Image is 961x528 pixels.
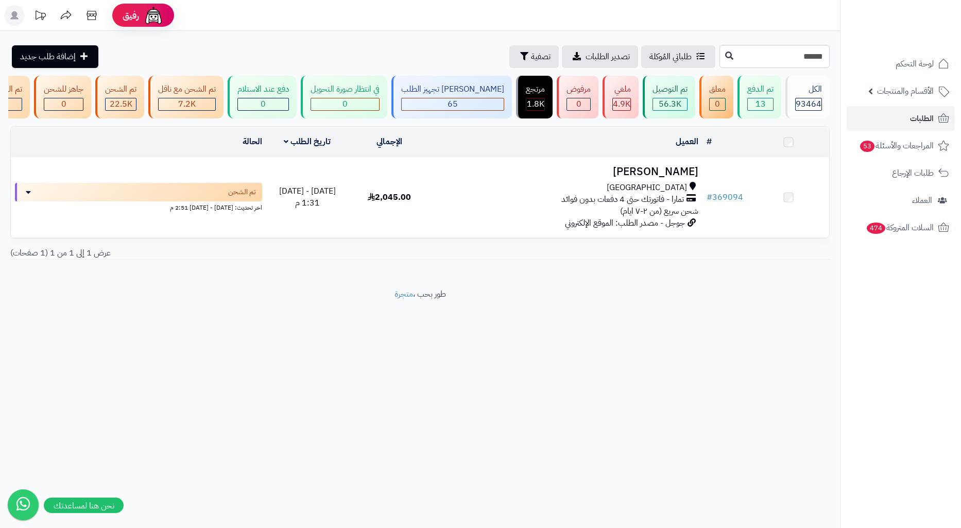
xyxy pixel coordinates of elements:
div: اخر تحديث: [DATE] - [DATE] 2:51 م [15,201,262,212]
span: لوحة التحكم [896,57,934,71]
a: المراجعات والأسئلة53 [847,133,955,158]
a: متجرة [394,288,413,300]
a: دفع عند الاستلام 0 [226,76,299,118]
div: 0 [311,98,379,110]
span: جوجل - مصدر الطلب: الموقع الإلكتروني [565,217,685,229]
img: logo-2.png [891,24,951,45]
a: إضافة طلب جديد [12,45,98,68]
div: 56251 [653,98,687,110]
a: طلبات الإرجاع [847,161,955,185]
span: تصفية [531,50,551,63]
span: 0 [576,98,581,110]
div: دفع عند الاستلام [237,83,289,95]
div: مرفوض [567,83,591,95]
div: 0 [44,98,83,110]
a: جاهز للشحن 0 [32,76,93,118]
span: الأقسام والمنتجات [877,84,934,98]
span: 53 [860,141,875,152]
span: 0 [261,98,266,110]
span: 22.5K [110,98,132,110]
span: رفيق [123,9,139,22]
div: في انتظار صورة التحويل [311,83,380,95]
span: تم الشحن [228,187,256,197]
div: 4939 [613,98,630,110]
span: 474 [867,223,886,234]
div: 0 [710,98,725,110]
h3: [PERSON_NAME] [434,166,698,178]
div: 0 [567,98,590,110]
a: الطلبات [847,106,955,131]
span: # [707,191,712,203]
span: الطلبات [910,111,934,126]
span: 7.2K [178,98,196,110]
span: [DATE] - [DATE] 1:31 م [279,185,336,209]
a: مرفوض 0 [555,76,600,118]
a: #369094 [707,191,743,203]
a: تحديثات المنصة [27,5,53,28]
span: شحن سريع (من ٢-٧ ايام) [620,205,698,217]
a: معلق 0 [697,76,735,118]
span: طلباتي المُوكلة [649,50,692,63]
span: السلات المتروكة [866,220,934,235]
a: تم الشحن مع ناقل 7.2K [146,76,226,118]
a: طلباتي المُوكلة [641,45,715,68]
span: طلبات الإرجاع [892,166,934,180]
a: مرتجع 1.8K [514,76,555,118]
div: جاهز للشحن [44,83,83,95]
a: السلات المتروكة474 [847,215,955,240]
div: تم الدفع [747,83,774,95]
div: 22503 [106,98,136,110]
div: 7223 [159,98,215,110]
span: 13 [756,98,766,110]
div: تم الشحن [105,83,136,95]
div: 1785 [526,98,544,110]
span: 0 [342,98,348,110]
span: إضافة طلب جديد [20,50,76,63]
a: تم الشحن 22.5K [93,76,146,118]
a: [PERSON_NAME] تجهيز الطلب 65 [389,76,514,118]
div: [PERSON_NAME] تجهيز الطلب [401,83,504,95]
a: الحالة [243,135,262,148]
a: لوحة التحكم [847,52,955,76]
div: الكل [795,83,822,95]
span: المراجعات والأسئلة [859,139,934,153]
a: ملغي 4.9K [600,76,641,118]
div: معلق [709,83,726,95]
span: تصدير الطلبات [586,50,630,63]
a: تاريخ الطلب [284,135,331,148]
a: في انتظار صورة التحويل 0 [299,76,389,118]
div: تم التوصيل [653,83,688,95]
span: 65 [448,98,458,110]
div: ملغي [612,83,631,95]
span: 1.8K [527,98,544,110]
div: عرض 1 إلى 1 من 1 (1 صفحات) [3,247,420,259]
span: العملاء [912,193,932,208]
span: 93464 [796,98,821,110]
span: 0 [715,98,720,110]
div: 0 [238,98,288,110]
a: الإجمالي [376,135,402,148]
a: العملاء [847,188,955,213]
div: تم الشحن مع ناقل [158,83,216,95]
span: 4.9K [613,98,630,110]
span: 2,045.00 [368,191,411,203]
a: الكل93464 [783,76,832,118]
div: 65 [402,98,504,110]
span: 0 [61,98,66,110]
div: مرتجع [526,83,545,95]
a: تم الدفع 13 [735,76,783,118]
a: تصدير الطلبات [562,45,638,68]
a: العميل [676,135,698,148]
span: [GEOGRAPHIC_DATA] [607,182,687,194]
div: 13 [748,98,773,110]
a: # [707,135,712,148]
img: ai-face.png [143,5,164,26]
span: تمارا - فاتورتك حتى 4 دفعات بدون فوائد [561,194,684,206]
span: 56.3K [659,98,681,110]
button: تصفية [509,45,559,68]
a: تم التوصيل 56.3K [641,76,697,118]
